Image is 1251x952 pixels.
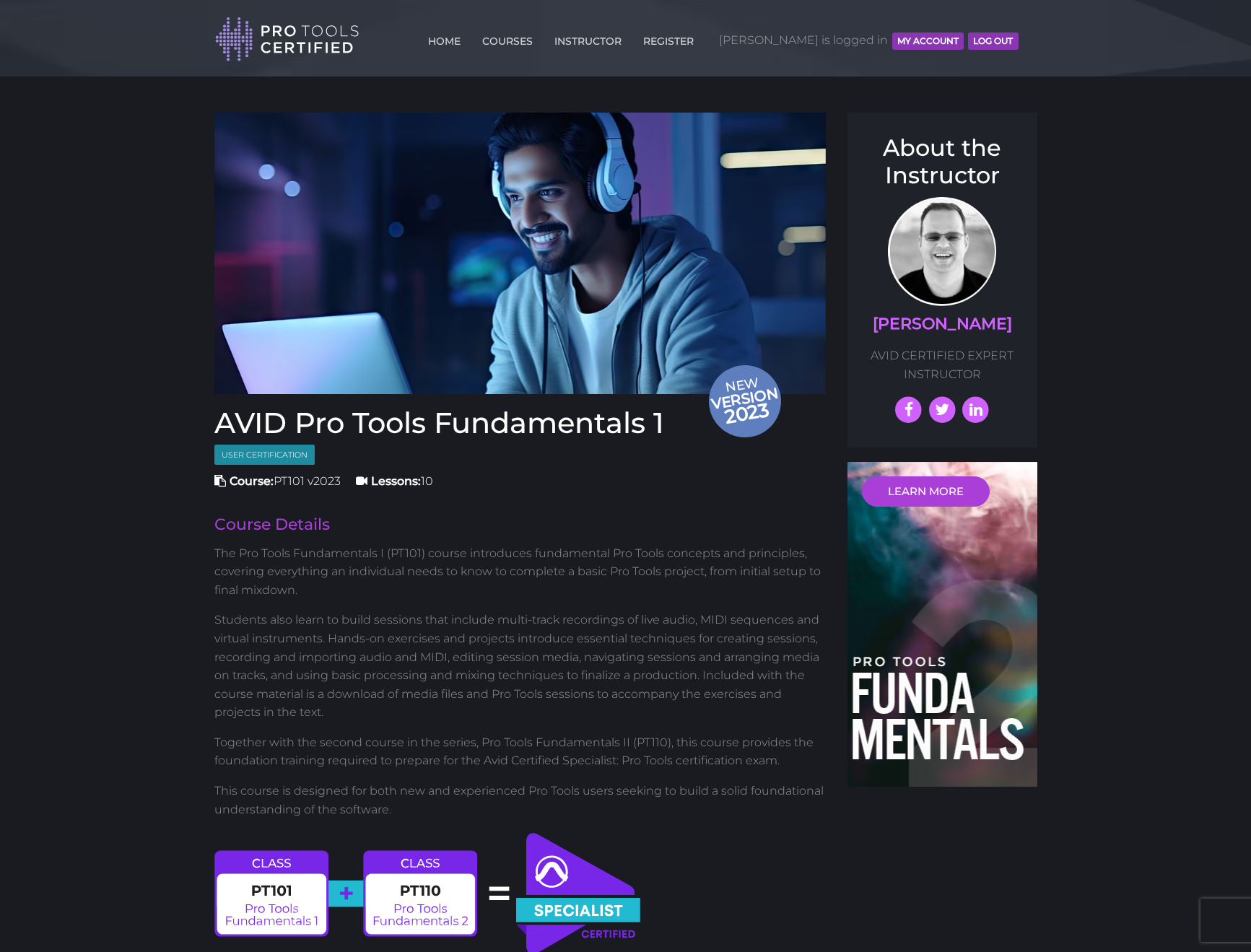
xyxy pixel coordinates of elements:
span: [PERSON_NAME] is logged in [719,19,1019,62]
h2: Course Details [214,517,827,533]
a: [PERSON_NAME] [873,314,1012,333]
p: Together with the second course in the series, Pro Tools Fundamentals II (PT110), this course pro... [214,733,827,770]
button: Log Out [968,32,1018,50]
button: MY ACCOUNT [892,32,964,50]
strong: Course: [230,474,274,488]
img: Pro tools certified Fundamentals 1 Course cover [214,113,827,394]
img: AVID Expert Instructor, Professor Scott Beckett profile photo [888,197,996,306]
a: HOME [424,27,464,50]
p: This course is designed for both new and experienced Pro Tools users seeking to build a solid fou... [214,782,827,818]
strong: Lessons: [371,474,421,488]
img: Pro Tools Certified Logo [215,16,359,63]
p: The Pro Tools Fundamentals I (PT101) course introduces fundamental Pro Tools concepts and princip... [214,544,827,600]
span: version [708,388,780,408]
p: Students also learn to build sessions that include multi-track recordings of live audio, MIDI seq... [214,611,827,722]
h1: AVID Pro Tools Fundamentals 1 [214,409,827,437]
p: AVID CERTIFIED EXPERT INSTRUCTOR [862,346,1023,383]
a: COURSES [479,27,536,50]
a: LEARN MORE [862,476,990,507]
span: PT101 v2023 [214,474,341,488]
span: User Certification [214,445,315,466]
a: REGISTER [640,27,697,50]
a: Newversion 2023 [214,113,827,394]
span: 10 [356,474,433,488]
span: New [708,374,785,430]
a: INSTRUCTOR [551,27,625,50]
span: 2023 [709,396,784,431]
h3: About the Instructor [862,134,1023,190]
